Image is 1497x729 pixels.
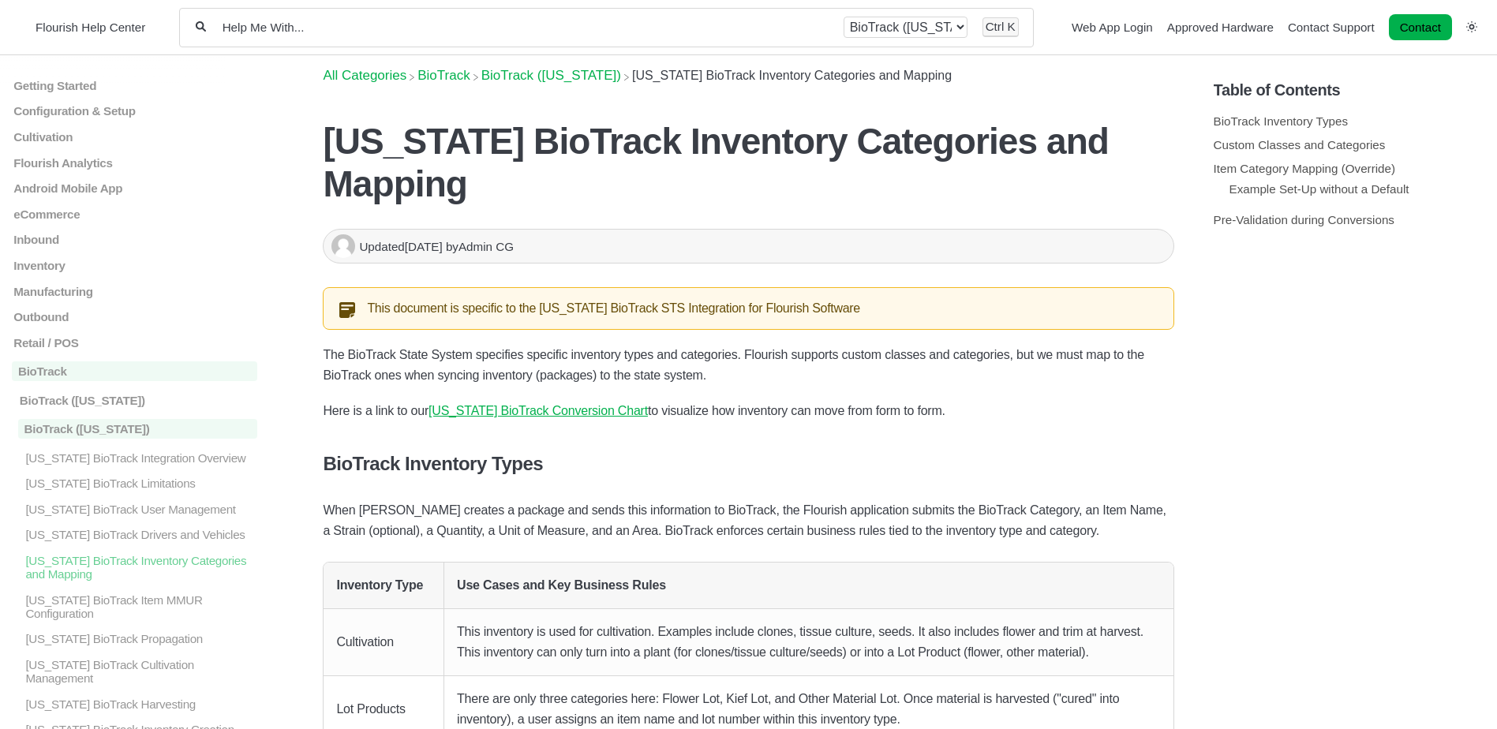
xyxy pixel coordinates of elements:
[457,622,1161,663] p: This inventory is used for cultivation. Examples include clones, tissue culture, seeds. It also i...
[24,554,257,581] p: [US_STATE] BioTrack Inventory Categories and Mapping
[323,401,1173,421] p: Here is a link to our to visualize how inventory can move from form to form.
[12,503,257,516] a: [US_STATE] BioTrack User Management
[12,104,257,118] a: Configuration & Setup
[1214,138,1386,151] a: Custom Classes and Categories
[12,419,257,439] a: BioTrack ([US_STATE])
[458,240,514,253] span: Admin CG
[12,477,257,490] a: [US_STATE] BioTrack Limitations
[336,578,423,592] strong: Inventory Type
[12,259,257,272] a: Inventory
[336,699,431,720] p: Lot Products
[323,68,406,83] a: Breadcrumb link to All Categories
[323,287,1173,330] div: This document is specific to the [US_STATE] BioTrack STS Integration for Flourish Software
[323,345,1173,386] p: The BioTrack State System specifies specific inventory types and categories. Flourish supports cu...
[12,361,257,381] a: BioTrack
[24,632,257,645] p: [US_STATE] BioTrack Propagation
[1214,81,1485,99] h5: Table of Contents
[417,68,470,84] span: ​BioTrack
[12,336,257,350] a: Retail / POS
[12,450,257,464] a: [US_STATE] BioTrack Integration Overview
[1288,21,1375,34] a: Contact Support navigation item
[481,68,621,84] span: ​BioTrack ([US_STATE])
[336,632,431,652] p: Cultivation
[24,593,257,619] p: [US_STATE] BioTrack Item MMUR Configuration
[429,404,648,417] a: [US_STATE] BioTrack Conversion Chart
[12,233,257,246] a: Inbound
[20,17,145,38] a: Flourish Help Center
[446,240,514,253] span: by
[1008,20,1016,33] kbd: K
[323,453,1173,475] h4: BioTrack Inventory Types
[331,234,355,258] img: Admin CG
[323,120,1173,205] h1: [US_STATE] BioTrack Inventory Categories and Mapping
[24,528,257,541] p: [US_STATE] BioTrack Drivers and Vehicles
[12,155,257,169] a: Flourish Analytics
[323,500,1173,541] p: When [PERSON_NAME] creates a package and sends this information to BioTrack, the Flourish applica...
[18,393,258,406] p: BioTrack ([US_STATE])
[359,240,445,253] span: Updated
[12,658,257,685] a: [US_STATE] BioTrack Cultivation Management
[12,207,257,221] a: eCommerce
[24,477,257,490] p: [US_STATE] BioTrack Limitations
[1167,21,1274,34] a: Approved Hardware navigation item
[12,632,257,645] a: [US_STATE] BioTrack Propagation
[417,68,470,83] a: BioTrack
[1214,213,1394,226] a: Pre-Validation during Conversions
[24,450,257,464] p: [US_STATE] BioTrack Integration Overview
[12,78,257,92] a: Getting Started
[24,503,257,516] p: [US_STATE] BioTrack User Management
[221,20,829,35] input: Help Me With...
[1229,182,1409,196] a: Example Set-Up without a Default
[12,393,257,406] a: BioTrack ([US_STATE])
[323,68,406,84] span: All Categories
[12,697,257,710] a: [US_STATE] BioTrack Harvesting
[12,593,257,619] a: [US_STATE] BioTrack Item MMUR Configuration
[18,419,258,439] p: BioTrack ([US_STATE])
[1214,162,1395,175] a: Item Category Mapping (Override)
[12,310,257,323] a: Outbound
[36,21,145,34] span: Flourish Help Center
[1385,17,1456,39] li: Contact desktop
[1072,21,1153,34] a: Web App Login navigation item
[24,697,257,710] p: [US_STATE] BioTrack Harvesting
[1214,114,1349,128] a: BioTrack Inventory Types
[481,68,621,83] a: BioTrack (Florida)
[632,69,952,82] span: [US_STATE] BioTrack Inventory Categories and Mapping
[20,17,28,38] img: Flourish Help Center Logo
[12,554,257,581] a: [US_STATE] BioTrack Inventory Categories and Mapping
[12,528,257,541] a: [US_STATE] BioTrack Drivers and Vehicles
[24,658,257,685] p: [US_STATE] BioTrack Cultivation Management
[12,130,257,144] a: Cultivation
[1466,20,1477,33] a: Switch dark mode setting
[1389,14,1452,40] a: Contact
[986,20,1005,33] kbd: Ctrl
[405,240,443,253] time: [DATE]
[12,284,257,297] a: Manufacturing
[457,578,666,592] strong: Use Cases and Key Business Rules
[12,181,257,195] a: Android Mobile App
